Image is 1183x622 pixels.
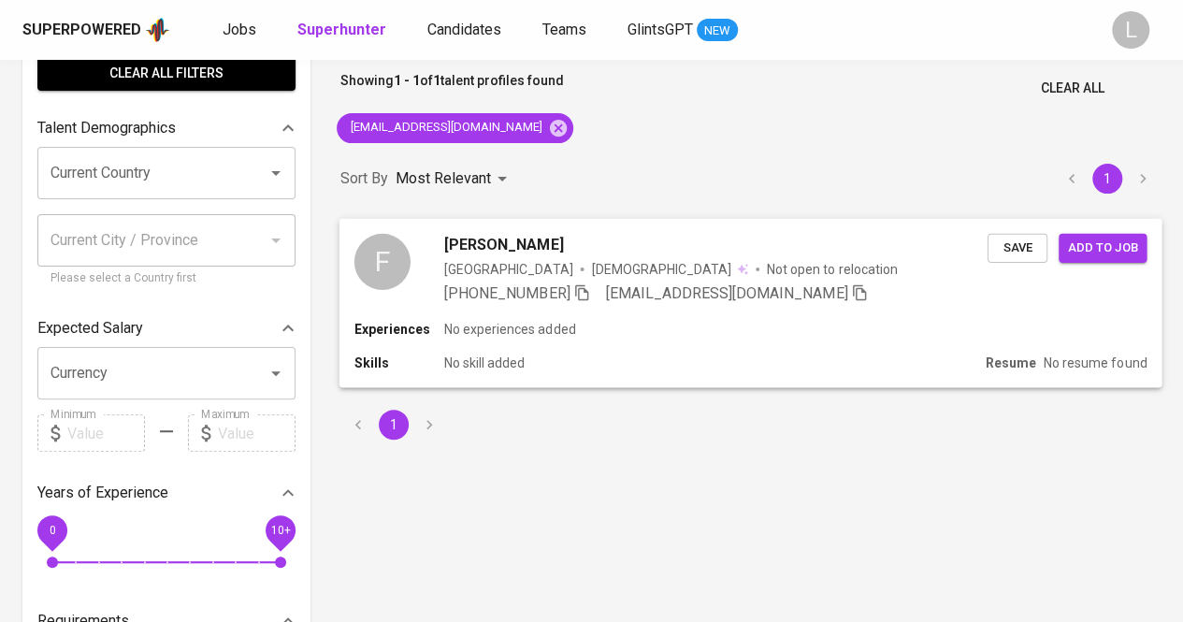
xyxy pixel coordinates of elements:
b: 1 [433,73,440,88]
div: Years of Experience [37,474,296,512]
a: Teams [542,19,590,42]
div: Expected Salary [37,310,296,347]
p: No experiences added [444,320,575,339]
span: Add to job [1068,237,1137,258]
a: Superhunter [297,19,390,42]
button: Open [263,160,289,186]
button: Clear All filters [37,56,296,91]
a: Candidates [427,19,505,42]
span: Teams [542,21,586,38]
img: app logo [145,16,170,44]
span: [PHONE_NUMBER] [444,283,570,301]
p: Not open to relocation [767,259,897,278]
p: Expected Salary [37,317,143,340]
span: [DEMOGRAPHIC_DATA] [591,259,733,278]
a: GlintsGPT NEW [628,19,738,42]
div: [GEOGRAPHIC_DATA] [444,259,572,278]
nav: pagination navigation [1054,164,1161,194]
div: Most Relevant [396,162,513,196]
p: Talent Demographics [37,117,176,139]
span: Save [997,237,1038,258]
a: Jobs [223,19,260,42]
b: Superhunter [297,21,386,38]
button: Add to job [1059,233,1147,262]
div: L [1112,11,1149,49]
button: page 1 [1092,164,1122,194]
p: Sort By [340,167,388,190]
button: Save [988,233,1047,262]
div: Talent Demographics [37,109,296,147]
a: F[PERSON_NAME][GEOGRAPHIC_DATA][DEMOGRAPHIC_DATA] Not open to relocation[PHONE_NUMBER] [EMAIL_ADD... [340,219,1161,387]
span: Candidates [427,21,501,38]
span: NEW [697,22,738,40]
span: Clear All filters [52,62,281,85]
p: Most Relevant [396,167,491,190]
span: [EMAIL_ADDRESS][DOMAIN_NAME] [337,119,554,137]
p: Resume [986,354,1036,372]
span: [PERSON_NAME] [444,233,563,255]
button: Clear All [1033,71,1112,106]
span: 10+ [270,524,290,537]
span: GlintsGPT [628,21,693,38]
nav: pagination navigation [340,410,447,440]
input: Value [67,414,145,452]
span: Jobs [223,21,256,38]
div: [EMAIL_ADDRESS][DOMAIN_NAME] [337,113,573,143]
span: Clear All [1041,77,1104,100]
p: Years of Experience [37,482,168,504]
span: [EMAIL_ADDRESS][DOMAIN_NAME] [606,283,848,301]
p: No skill added [444,354,525,372]
p: No resume found [1044,354,1147,372]
div: F [354,233,411,289]
button: page 1 [379,410,409,440]
p: Please select a Country first [50,269,282,288]
button: Open [263,360,289,386]
b: 1 - 1 [394,73,420,88]
p: Showing of talent profiles found [340,71,564,106]
div: Superpowered [22,20,141,41]
input: Value [218,414,296,452]
p: Experiences [354,320,444,339]
p: Skills [354,354,444,372]
a: Superpoweredapp logo [22,16,170,44]
span: 0 [49,524,55,537]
